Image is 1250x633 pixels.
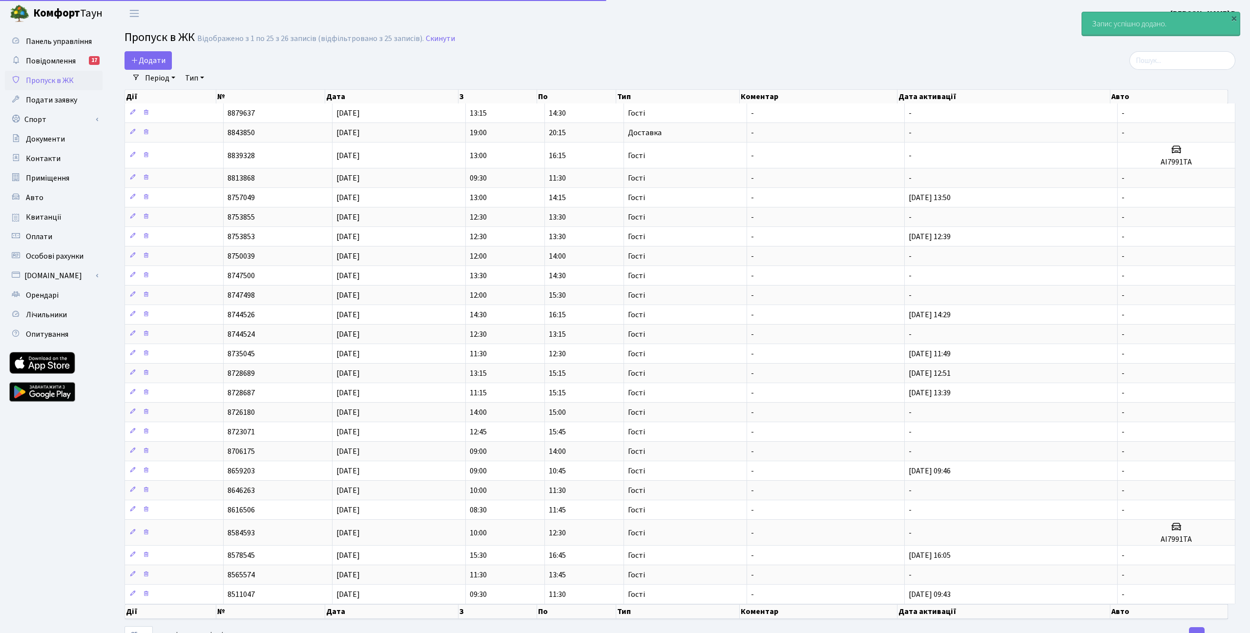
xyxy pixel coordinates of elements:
span: 16:45 [549,550,566,561]
button: Переключити навігацію [122,5,146,21]
span: 12:00 [470,251,487,262]
div: 17 [89,56,100,65]
span: 8843850 [228,127,255,138]
span: 14:30 [470,309,487,320]
span: Гості [628,233,645,241]
span: 8839328 [228,150,255,161]
span: 11:30 [470,570,487,580]
span: 10:00 [470,485,487,496]
span: 09:00 [470,446,487,457]
span: - [909,127,912,138]
span: Гості [628,109,645,117]
a: [PERSON_NAME] В. [1170,8,1238,20]
span: - [751,505,754,515]
a: [DOMAIN_NAME] [5,266,103,286]
span: 8616506 [228,505,255,515]
span: [DATE] [336,270,360,281]
span: [DATE] [336,528,360,538]
span: 20:15 [549,127,566,138]
span: 8735045 [228,348,255,359]
span: 8659203 [228,466,255,476]
span: - [1122,466,1125,476]
span: Гості [628,408,645,416]
span: 19:00 [470,127,487,138]
span: - [1122,270,1125,281]
span: - [1122,446,1125,457]
span: Гості [628,272,645,280]
span: 8728687 [228,388,255,398]
th: № [216,90,325,103]
span: - [751,427,754,437]
span: [DATE] [336,446,360,457]
span: Гості [628,350,645,358]
span: Орендарі [26,290,59,301]
a: Панель управління [5,32,103,51]
span: - [1122,290,1125,301]
span: - [1122,127,1125,138]
span: Гості [628,529,645,537]
span: [DATE] [336,427,360,437]
span: 8753855 [228,212,255,223]
span: [DATE] 12:51 [909,368,951,379]
span: - [1122,108,1125,119]
span: 16:15 [549,309,566,320]
span: - [751,173,754,184]
span: 8565574 [228,570,255,580]
a: Квитанції [5,207,103,227]
span: 11:15 [470,388,487,398]
span: 12:30 [470,329,487,340]
span: Контакти [26,153,61,164]
th: Тип [616,90,740,103]
span: Гості [628,213,645,221]
span: 10:00 [470,528,487,538]
a: Опитування [5,325,103,344]
span: 8584593 [228,528,255,538]
span: - [1122,550,1125,561]
span: Гості [628,487,645,494]
th: Дата [325,90,458,103]
span: - [1122,427,1125,437]
span: 15:15 [549,388,566,398]
th: Авто [1110,604,1228,619]
span: 13:00 [470,150,487,161]
span: Гості [628,506,645,514]
th: Коментар [740,604,897,619]
span: - [1122,173,1125,184]
span: 13:30 [549,231,566,242]
span: 12:30 [549,528,566,538]
span: - [1122,329,1125,340]
span: - [751,368,754,379]
a: Пропуск в ЖК [5,71,103,90]
span: [DATE] 16:05 [909,550,951,561]
span: Особові рахунки [26,251,83,262]
span: Документи [26,134,65,144]
span: Гості [628,152,645,160]
span: 14:30 [549,108,566,119]
a: Контакти [5,149,103,168]
a: Авто [5,188,103,207]
span: [DATE] 14:29 [909,309,951,320]
span: - [909,329,912,340]
span: - [1122,309,1125,320]
span: [DATE] [336,290,360,301]
a: Орендарі [5,286,103,305]
span: [DATE] [336,466,360,476]
span: [DATE] [336,309,360,320]
span: 12:30 [470,231,487,242]
span: [DATE] 11:49 [909,348,951,359]
span: Гості [628,571,645,579]
span: Гості [628,252,645,260]
span: 8757049 [228,192,255,203]
h5: АІ7991ТА [1122,158,1231,167]
span: Гості [628,291,645,299]
span: Гості [628,389,645,397]
span: Гості [628,194,645,202]
span: - [909,270,912,281]
span: - [751,290,754,301]
span: 14:15 [549,192,566,203]
span: - [1122,348,1125,359]
span: 12:30 [549,348,566,359]
span: 09:00 [470,466,487,476]
span: - [751,570,754,580]
span: Гості [628,467,645,475]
